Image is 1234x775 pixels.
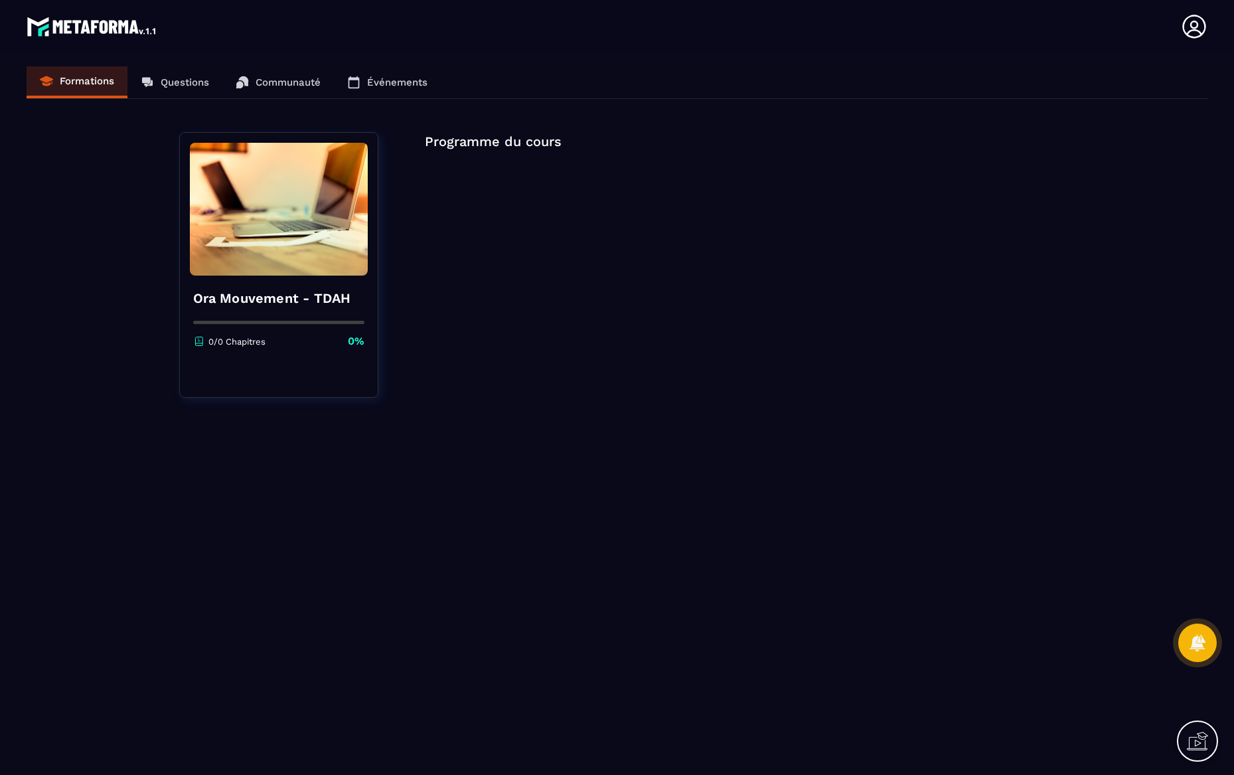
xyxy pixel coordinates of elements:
[425,132,1055,151] p: Programme du cours
[190,143,368,276] img: banner
[348,334,364,349] p: 0%
[208,337,266,347] p: 0/0 Chapitres
[193,289,364,307] h4: Ora Mouvement - TDAH
[27,13,158,40] img: logo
